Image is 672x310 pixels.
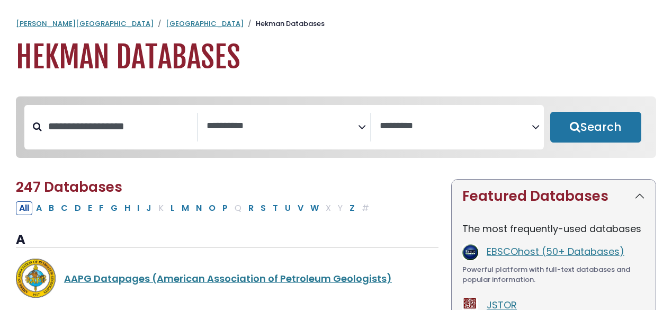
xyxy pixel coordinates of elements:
[452,180,656,213] button: Featured Databases
[121,201,133,215] button: Filter Results H
[16,201,32,215] button: All
[282,201,294,215] button: Filter Results U
[257,201,269,215] button: Filter Results S
[294,201,307,215] button: Filter Results V
[487,245,624,258] a: EBSCOhost (50+ Databases)
[245,201,257,215] button: Filter Results R
[550,112,641,143] button: Submit for Search Results
[16,19,154,29] a: [PERSON_NAME][GEOGRAPHIC_DATA]
[380,121,532,132] textarea: Search
[207,121,359,132] textarea: Search
[307,201,322,215] button: Filter Results W
[244,19,325,29] li: Hekman Databases
[346,201,358,215] button: Filter Results Z
[46,201,57,215] button: Filter Results B
[193,201,205,215] button: Filter Results N
[33,201,45,215] button: Filter Results A
[134,201,142,215] button: Filter Results I
[71,201,84,215] button: Filter Results D
[143,201,155,215] button: Filter Results J
[167,201,178,215] button: Filter Results L
[16,232,438,248] h3: A
[462,222,645,236] p: The most frequently-used databases
[219,201,231,215] button: Filter Results P
[462,264,645,285] div: Powerful platform with full-text databases and popular information.
[16,96,656,158] nav: Search filters
[166,19,244,29] a: [GEOGRAPHIC_DATA]
[58,201,71,215] button: Filter Results C
[85,201,95,215] button: Filter Results E
[270,201,281,215] button: Filter Results T
[96,201,107,215] button: Filter Results F
[107,201,121,215] button: Filter Results G
[64,272,392,285] a: AAPG Datapages (American Association of Petroleum Geologists)
[178,201,192,215] button: Filter Results M
[42,118,197,135] input: Search database by title or keyword
[16,178,122,197] span: 247 Databases
[16,40,656,75] h1: Hekman Databases
[16,201,373,214] div: Alpha-list to filter by first letter of database name
[205,201,219,215] button: Filter Results O
[16,19,656,29] nav: breadcrumb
